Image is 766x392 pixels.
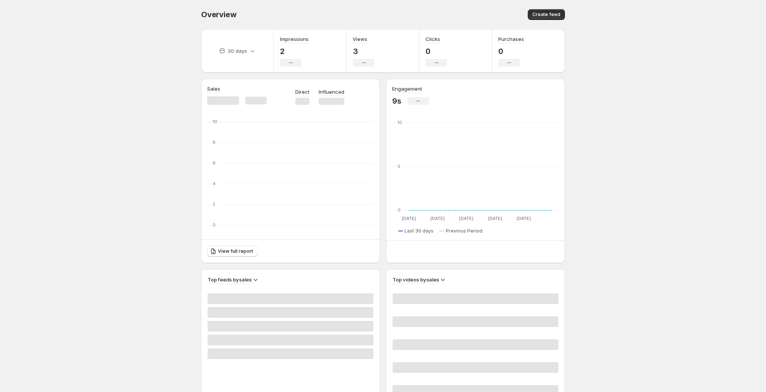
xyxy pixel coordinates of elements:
[201,10,236,19] span: Overview
[207,246,258,257] a: View full report
[402,216,416,221] text: [DATE]
[498,47,524,56] p: 0
[398,120,402,125] text: 10
[207,85,220,93] h3: Sales
[459,216,473,221] text: [DATE]
[430,216,445,221] text: [DATE]
[319,88,344,96] p: Influenced
[213,222,216,228] text: 0
[446,228,483,234] span: Previous Period
[213,140,216,145] text: 8
[213,119,217,124] text: 10
[532,11,560,18] span: Create feed
[393,276,439,283] h3: Top videos by sales
[488,216,502,221] text: [DATE]
[208,276,252,283] h3: Top feeds by sales
[498,35,524,43] h3: Purchases
[213,160,216,166] text: 6
[218,248,253,254] span: View full report
[353,47,374,56] p: 3
[213,202,215,207] text: 2
[398,207,401,213] text: 0
[228,47,247,55] p: 30 days
[398,164,400,169] text: 5
[426,47,447,56] p: 0
[280,47,309,56] p: 2
[426,35,440,43] h3: Clicks
[528,9,565,20] button: Create feed
[404,228,434,234] span: Last 30 days
[353,35,367,43] h3: Views
[392,85,422,93] h3: Engagement
[392,96,401,106] p: 9s
[280,35,309,43] h3: Impressions
[517,216,531,221] text: [DATE]
[295,88,309,96] p: Direct
[213,181,216,186] text: 4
